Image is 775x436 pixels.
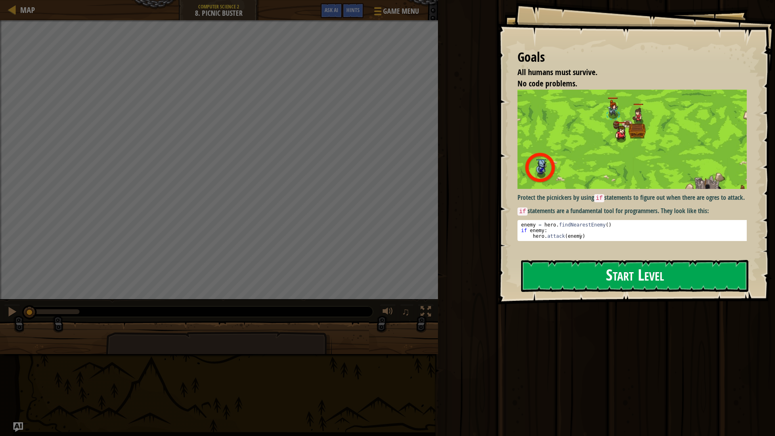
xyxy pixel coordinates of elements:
button: Start Level [521,260,748,292]
p: statements are a fundamental tool for programmers. They look like this: [517,206,753,216]
button: Ctrl + P: Pause [4,304,20,321]
li: No code problems. [507,78,745,90]
button: Ask AI [13,422,23,432]
code: if [517,208,528,216]
span: Hints [346,6,360,14]
span: Map [20,4,35,15]
button: Game Menu [368,3,424,22]
p: Protect the picnickers by using statements to figure out when there are ogres to attack. [517,193,753,203]
button: ♫ [400,304,414,321]
span: All humans must survive. [517,67,597,78]
img: Picnic buster [517,90,753,189]
div: Goals [517,48,747,67]
button: Toggle fullscreen [418,304,434,321]
span: No code problems. [517,78,577,89]
li: All humans must survive. [507,67,745,78]
span: Game Menu [383,6,419,17]
span: ♫ [402,306,410,318]
button: Adjust volume [380,304,396,321]
code: if [594,194,604,202]
a: Map [16,4,35,15]
button: Ask AI [320,3,342,18]
span: Ask AI [325,6,338,14]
